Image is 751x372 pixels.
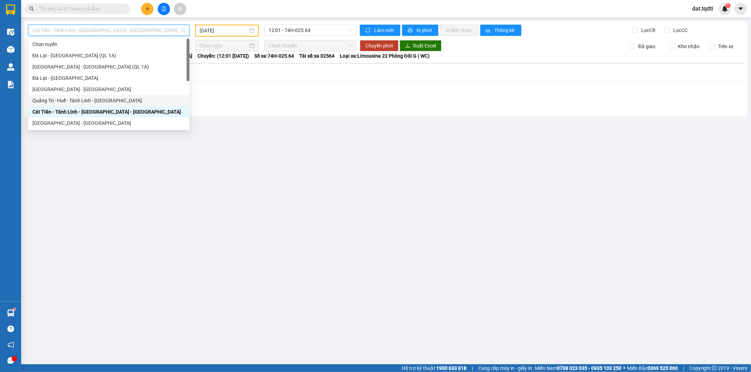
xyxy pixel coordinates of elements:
[32,97,185,104] div: Quảng Trị - Huế - Tánh Linh - [GEOGRAPHIC_DATA]
[636,43,658,50] span: Đã giao
[623,367,625,370] span: ⚪️
[6,5,15,15] img: logo-vxr
[472,364,473,372] span: |
[683,364,684,372] span: |
[269,40,352,51] span: Chọn chuyến
[28,84,189,95] div: Sài Gòn - Đà Lạt
[712,366,717,371] span: copyright
[417,26,433,34] span: In phơi
[13,308,15,310] sup: 1
[141,3,154,15] button: plus
[639,26,657,34] span: Lọc CR
[32,119,185,127] div: [GEOGRAPHIC_DATA] - [GEOGRAPHIC_DATA]
[402,364,467,372] span: Hỗ trợ kỹ thuật:
[32,74,185,82] div: Đà Lạt - [GEOGRAPHIC_DATA]
[198,52,249,60] span: Chuyến: (12:01 [DATE])
[360,40,399,51] button: Chuyển phơi
[738,6,744,12] span: caret-down
[365,28,371,33] span: sync
[29,6,34,11] span: search
[627,364,678,372] span: Miền Bắc
[734,3,747,15] button: caret-down
[671,26,689,34] span: Lọc CC
[340,52,430,60] span: Loại xe: Limousine 22 Phòng Đôi G ( WC)
[722,6,728,12] img: icon-new-feature
[7,63,14,71] img: warehouse-icon
[480,25,521,36] button: bar-chartThống kê
[715,43,736,50] span: Trên xe
[145,6,150,11] span: plus
[408,28,414,33] span: printer
[32,25,185,36] span: Cát Tiên - Tánh Linh - Huế - Quảng Trị
[28,117,189,129] div: Sài Gòn - Quảng Trị
[7,28,14,36] img: warehouse-icon
[39,5,122,13] input: Tìm tên, số ĐT hoặc mã đơn
[400,40,442,51] button: downloadXuất Excel
[158,3,170,15] button: file-add
[200,27,248,34] input: 14/09/2025
[557,365,621,371] strong: 0708 023 035 - 0935 103 250
[28,106,189,117] div: Cát Tiên - Tánh Linh - Huế - Quảng Trị
[495,26,516,34] span: Thống kê
[7,309,14,317] img: warehouse-icon
[161,6,166,11] span: file-add
[7,326,14,332] span: question-circle
[402,25,438,36] button: printerIn phơi
[7,81,14,88] img: solution-icon
[299,52,334,60] span: Tài xế: xe 02564
[486,28,492,33] span: bar-chart
[174,3,186,15] button: aim
[478,364,533,372] span: Cung cấp máy in - giấy in:
[28,72,189,84] div: Đà Lạt - Sài Gòn
[7,46,14,53] img: warehouse-icon
[177,6,182,11] span: aim
[7,341,14,348] span: notification
[535,364,621,372] span: Miền Nam
[374,26,395,34] span: Làm mới
[269,25,352,36] span: 12:01 - 74H-025.64
[647,365,678,371] strong: 0369 525 060
[687,4,719,13] span: dat.tqdtl
[7,357,14,364] span: message
[32,63,185,71] div: [GEOGRAPHIC_DATA] - [GEOGRAPHIC_DATA] (QL 1A)
[32,85,185,93] div: [GEOGRAPHIC_DATA] - [GEOGRAPHIC_DATA]
[28,95,189,106] div: Quảng Trị - Huế - Tánh Linh - Cát Tiên
[727,3,729,8] span: 1
[436,365,467,371] strong: 1900 633 818
[28,61,189,72] div: Sài Gòn - Đà Lạt (QL 1A)
[28,50,189,61] div: Đà Lạt - Sài Gòn (QL 1A)
[440,25,478,36] button: In đơn chọn
[254,52,294,60] span: Số xe: 74H-025.64
[28,39,189,50] div: Chọn tuyến
[199,42,248,50] input: Chọn ngày
[32,40,185,48] div: Chọn tuyến
[675,43,702,50] span: Kho nhận
[32,108,185,116] div: Cát Tiên - Tánh Linh - [GEOGRAPHIC_DATA] - [GEOGRAPHIC_DATA]
[32,52,185,59] div: Đà Lạt - [GEOGRAPHIC_DATA] (QL 1A)
[726,3,731,8] sup: 1
[360,25,400,36] button: syncLàm mới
